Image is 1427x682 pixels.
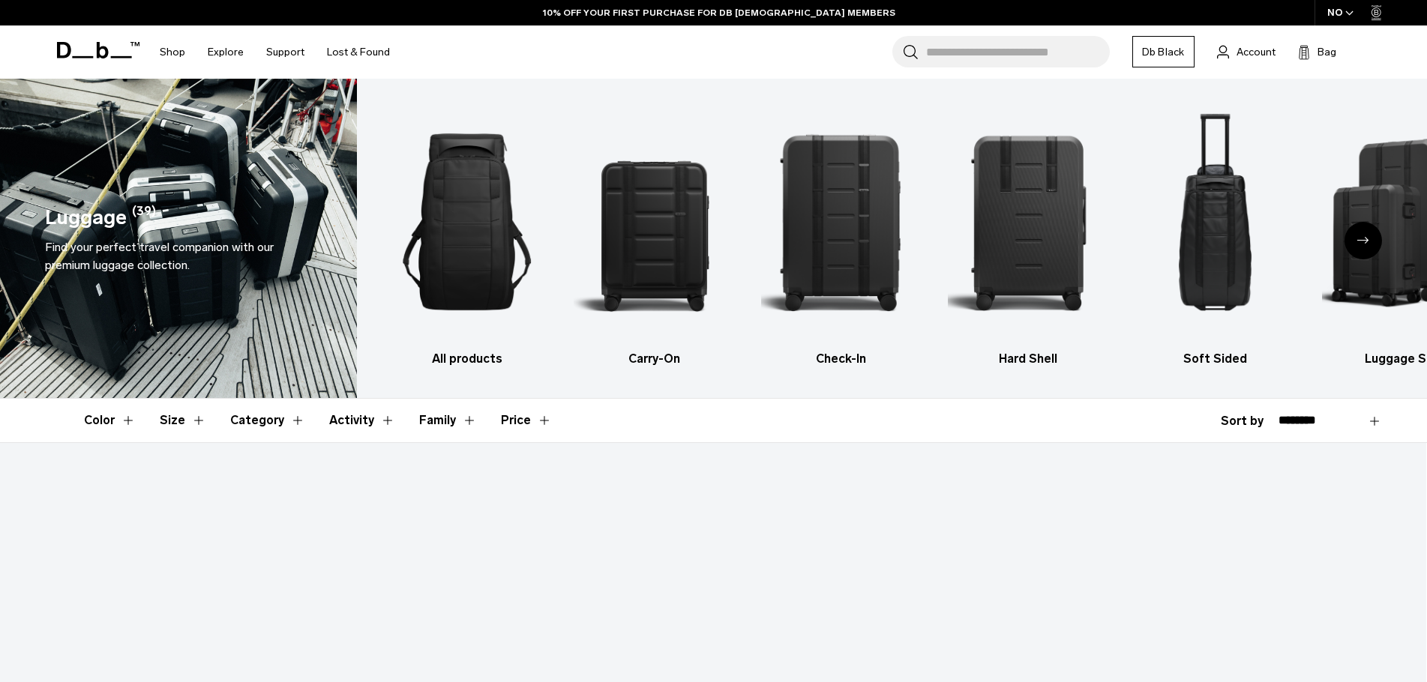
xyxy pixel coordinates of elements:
h3: Hard Shell [948,350,1108,368]
button: Toggle Price [501,399,552,442]
div: Next slide [1345,222,1382,259]
h3: Check-In [761,350,922,368]
a: Shop [160,25,185,79]
nav: Main Navigation [148,25,401,79]
img: Db [387,101,547,342]
a: Db Black [1132,36,1195,67]
h1: Luggage [45,202,127,233]
a: 10% OFF YOUR FIRST PURCHASE FOR DB [DEMOGRAPHIC_DATA] MEMBERS [543,6,895,19]
li: 1 / 6 [387,101,547,368]
h3: Carry-On [574,350,734,368]
a: Db Soft Sided [1135,101,1295,368]
span: Account [1237,44,1276,60]
img: Db [948,101,1108,342]
li: 3 / 6 [761,101,922,368]
span: Bag [1318,44,1336,60]
a: Db Carry-On [574,101,734,368]
li: 2 / 6 [574,101,734,368]
img: Db [1135,101,1295,342]
span: Find your perfect travel companion with our premium luggage collection. [45,240,274,272]
a: Account [1217,43,1276,61]
img: Db [574,101,734,342]
a: Lost & Found [327,25,390,79]
a: Db Check-In [761,101,922,368]
li: 4 / 6 [948,101,1108,368]
h3: All products [387,350,547,368]
button: Toggle Filter [230,399,305,442]
button: Toggle Filter [84,399,136,442]
span: (39) [132,202,156,233]
a: Db Hard Shell [948,101,1108,368]
img: Db [761,101,922,342]
li: 5 / 6 [1135,101,1295,368]
button: Toggle Filter [419,399,477,442]
a: Support [266,25,304,79]
button: Toggle Filter [329,399,395,442]
button: Bag [1298,43,1336,61]
a: Db All products [387,101,547,368]
button: Toggle Filter [160,399,206,442]
h3: Soft Sided [1135,350,1295,368]
a: Explore [208,25,244,79]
